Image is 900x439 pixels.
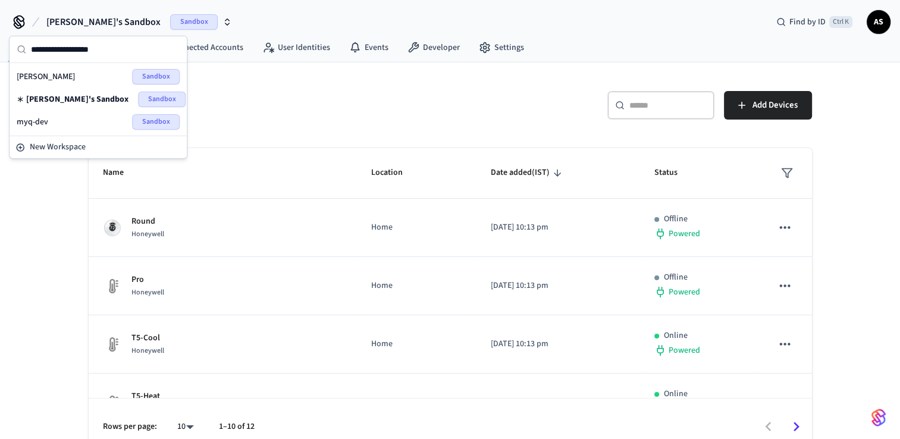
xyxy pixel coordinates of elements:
div: 10 [171,418,200,435]
span: Status [654,164,693,182]
span: Sandbox [170,14,218,30]
span: Powered [669,228,700,240]
span: Honeywell [131,287,164,297]
h5: Devices [89,91,443,115]
p: [DATE] 10:13 pm [491,396,626,409]
p: Home [371,221,462,234]
span: [PERSON_NAME]'s Sandbox [26,93,128,105]
a: Events [340,37,398,58]
p: 1–10 of 12 [219,421,255,433]
p: Home [371,396,462,409]
p: Rows per page: [103,421,157,433]
span: Find by ID [789,16,826,28]
div: Suggestions [10,63,187,136]
div: Find by IDCtrl K [767,11,862,33]
p: Online [664,330,688,342]
p: Online [664,388,688,400]
p: Pro [131,274,164,286]
span: Honeywell [131,346,164,356]
span: New Workspace [30,141,86,153]
span: Name [103,164,139,182]
span: Add Devices [752,98,798,113]
span: Honeywell [131,229,164,239]
p: Offline [664,271,688,284]
span: Ctrl K [829,16,852,28]
img: thermostat_fallback [103,277,122,296]
p: T5-Cool [131,332,164,344]
button: AS [867,10,890,34]
button: New Workspace [11,137,186,157]
a: Settings [469,37,534,58]
p: [DATE] 10:13 pm [491,280,626,292]
img: honeywell_round [103,218,122,237]
a: User Identities [253,37,340,58]
button: Add Devices [724,91,812,120]
span: [PERSON_NAME] [17,71,75,83]
p: Offline [664,213,688,225]
a: Connected Accounts [145,37,253,58]
span: Sandbox [138,92,186,107]
span: Powered [669,344,700,356]
img: thermostat_fallback [103,335,122,354]
p: [DATE] 10:13 pm [491,338,626,350]
p: [DATE] 10:13 pm [491,221,626,234]
span: myq-dev [17,116,48,128]
img: SeamLogoGradient.69752ec5.svg [871,408,886,427]
span: Powered [669,286,700,298]
p: Home [371,280,462,292]
span: Date added(IST) [491,164,565,182]
p: T5-Heat [131,390,164,403]
img: thermostat_fallback [103,393,122,412]
span: Location [371,164,418,182]
span: [PERSON_NAME]'s Sandbox [46,15,161,29]
span: Sandbox [132,114,180,130]
p: Round [131,215,164,228]
a: Developer [398,37,469,58]
p: Home [371,338,462,350]
span: Sandbox [132,69,180,84]
span: AS [868,11,889,33]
